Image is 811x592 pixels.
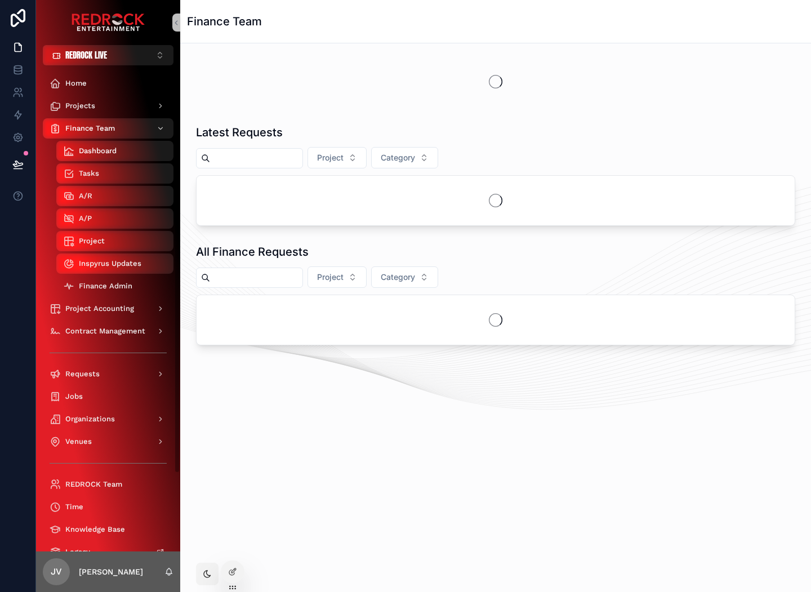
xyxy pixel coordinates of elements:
a: A/R [56,186,173,206]
a: Project Accounting [43,299,173,319]
a: Dashboard [56,141,173,161]
span: Contract Management [65,327,145,336]
p: [PERSON_NAME] [79,566,143,577]
a: Inspyrus Updates [56,253,173,274]
span: Finance Admin [79,282,132,291]
a: Jobs [43,386,173,407]
a: Project [56,231,173,251]
button: Select Button [308,266,367,288]
span: Inspyrus Updates [79,259,141,268]
a: Finance Admin [56,276,173,296]
span: A/P [79,214,92,223]
button: Select Button [43,45,173,65]
a: Venues [43,431,173,452]
button: Select Button [371,266,438,288]
span: Jobs [65,392,83,401]
button: Select Button [308,147,367,168]
div: scrollable content [36,65,180,551]
a: Time [43,497,173,517]
span: Project Accounting [65,304,134,313]
img: App logo [72,14,145,32]
a: Organizations [43,409,173,429]
span: JV [51,565,62,578]
span: Category [381,152,415,163]
span: Knowledge Base [65,525,125,534]
span: Requests [65,370,100,379]
a: Knowledge Base [43,519,173,540]
h1: All Finance Requests [196,244,309,260]
span: Organizations [65,415,115,424]
button: Select Button [371,147,438,168]
h1: Finance Team [187,14,262,29]
span: Project [317,271,344,283]
span: Legacy [65,548,90,557]
span: Project [317,152,344,163]
span: Project [79,237,105,246]
a: Contract Management [43,321,173,341]
a: A/P [56,208,173,229]
a: Legacy [43,542,173,562]
span: Home [65,79,87,88]
span: Projects [65,101,95,110]
span: REDROCK LIVE [65,50,107,61]
span: Time [65,502,83,511]
span: Tasks [79,169,99,178]
h1: Latest Requests [196,124,283,140]
span: Finance Team [65,124,115,133]
span: Category [381,271,415,283]
a: Finance Team [43,118,173,139]
a: Requests [43,364,173,384]
a: Home [43,73,173,94]
span: A/R [79,192,92,201]
span: Dashboard [79,146,117,155]
a: Tasks [56,163,173,184]
a: REDROCK Team [43,474,173,495]
span: Venues [65,437,92,446]
span: REDROCK Team [65,480,122,489]
a: Projects [43,96,173,116]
